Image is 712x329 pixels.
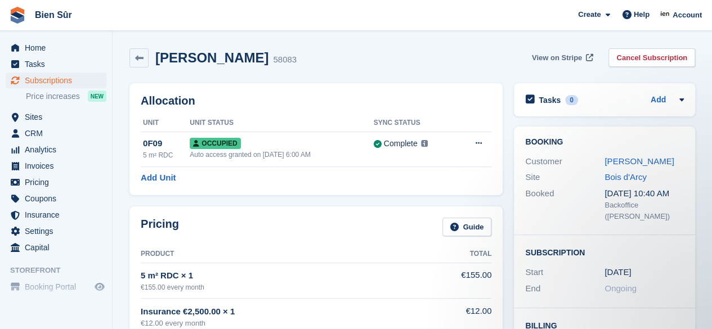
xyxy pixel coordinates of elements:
span: Create [578,9,601,20]
div: Complete [384,138,418,150]
span: Capital [25,240,92,255]
img: stora-icon-8386f47178a22dfd0bd8f6a31ec36ba5ce8667c1dd55bd0f319d3a0aa187defe.svg [9,7,26,24]
a: Price increases NEW [26,90,106,102]
span: View on Stripe [532,52,582,64]
div: 5 m² RDC [143,150,190,160]
span: Booking Portal [25,279,92,295]
span: Sites [25,109,92,125]
img: icon-info-grey-7440780725fd019a000dd9b08b2336e03edf1995a4989e88bcd33f0948082b44.svg [421,140,428,147]
span: Account [673,10,702,21]
span: Help [634,9,650,20]
div: Insurance €2,500.00 × 1 [141,305,437,318]
h2: Allocation [141,94,491,107]
div: €12.00 every month [141,318,437,329]
a: menu [6,73,106,88]
span: Home [25,40,92,56]
a: menu [6,191,106,206]
span: Coupons [25,191,92,206]
th: Unit Status [190,114,373,132]
div: Booked [525,187,604,222]
div: Site [525,171,604,184]
a: menu [6,40,106,56]
span: Ongoing [604,283,637,293]
a: menu [6,142,106,157]
div: 0 [565,95,578,105]
a: Add Unit [141,172,176,184]
span: Occupied [190,138,240,149]
th: Product [141,245,437,263]
h2: Pricing [141,218,179,236]
div: 0F09 [143,137,190,150]
a: menu [6,158,106,174]
span: Invoices [25,158,92,174]
a: menu [6,279,106,295]
div: Start [525,266,604,279]
h2: [PERSON_NAME] [155,50,268,65]
time: 2024-10-25 23:00:00 UTC [604,266,631,279]
div: Customer [525,155,604,168]
a: menu [6,174,106,190]
div: 5 m² RDC × 1 [141,269,437,282]
span: Insurance [25,207,92,223]
h2: Subscription [525,246,684,258]
a: Cancel Subscription [608,48,695,67]
a: menu [6,109,106,125]
th: Unit [141,114,190,132]
a: View on Stripe [527,48,595,67]
h2: Tasks [539,95,561,105]
a: Bois d'Arcy [604,172,647,182]
span: Pricing [25,174,92,190]
span: CRM [25,125,92,141]
th: Sync Status [374,114,456,132]
div: End [525,282,604,295]
span: Tasks [25,56,92,72]
a: Bien Sûr [30,6,77,24]
th: Total [437,245,491,263]
div: Auto access granted on [DATE] 6:00 AM [190,150,373,160]
div: €155.00 every month [141,282,437,292]
a: menu [6,240,106,255]
div: [DATE] 10:40 AM [604,187,684,200]
span: Analytics [25,142,92,157]
a: [PERSON_NAME] [604,156,674,166]
a: menu [6,223,106,239]
div: NEW [88,91,106,102]
a: Guide [442,218,492,236]
div: Backoffice ([PERSON_NAME]) [604,200,684,222]
span: Storefront [10,265,112,276]
span: Price increases [26,91,80,102]
a: menu [6,56,106,72]
a: menu [6,125,106,141]
img: Asmaa Habri [660,9,671,20]
span: Subscriptions [25,73,92,88]
span: Settings [25,223,92,239]
h2: Booking [525,138,684,147]
div: 58083 [273,53,297,66]
a: Add [651,94,666,107]
a: Preview store [93,280,106,294]
td: €155.00 [437,263,491,298]
a: menu [6,207,106,223]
